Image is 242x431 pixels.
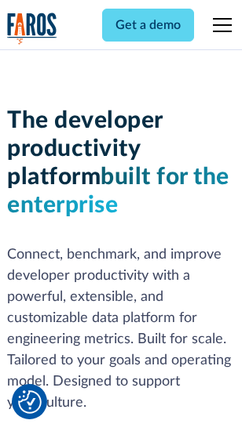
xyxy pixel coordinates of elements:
[7,13,57,45] a: home
[102,9,194,42] a: Get a demo
[18,390,42,414] img: Revisit consent button
[203,6,235,44] div: menu
[7,13,57,45] img: Logo of the analytics and reporting company Faros.
[18,390,42,414] button: Cookie Settings
[7,165,229,217] span: built for the enterprise
[7,107,235,219] h1: The developer productivity platform
[7,244,235,414] p: Connect, benchmark, and improve developer productivity with a powerful, extensible, and customiza...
